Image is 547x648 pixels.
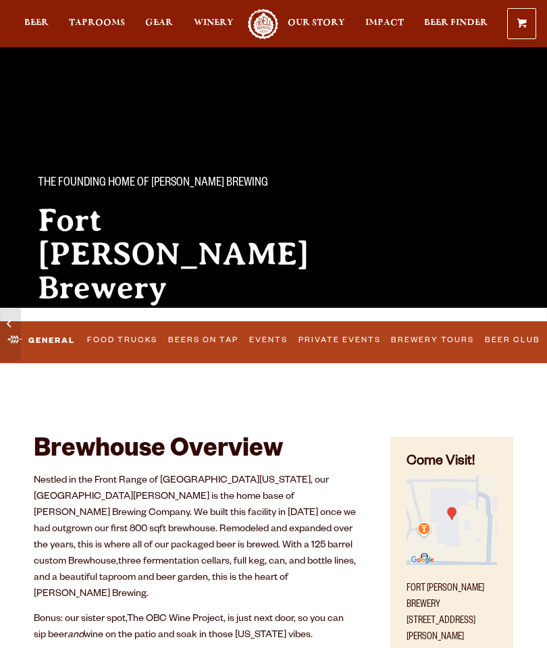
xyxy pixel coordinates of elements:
[34,473,357,603] p: Nestled in the Front Range of [GEOGRAPHIC_DATA][US_STATE], our [GEOGRAPHIC_DATA][PERSON_NAME] is ...
[34,437,357,466] h2: Brewhouse Overview
[424,9,488,39] a: Beer Finder
[127,614,224,625] a: The OBC Wine Project
[163,326,242,354] a: Beers on Tap
[68,630,84,641] em: and
[481,326,545,354] a: Beer Club
[194,9,234,39] a: Winery
[288,9,345,39] a: Our Story
[407,453,497,473] h4: Come Visit!
[244,326,292,354] a: Events
[24,18,49,28] span: Beer
[2,325,80,356] a: General
[424,18,488,28] span: Beer Finder
[145,18,173,28] span: Gear
[69,9,125,39] a: Taprooms
[38,203,330,304] h2: Fort [PERSON_NAME] Brewery
[294,326,385,354] a: Private Events
[407,573,497,646] p: Fort [PERSON_NAME] Brewery [STREET_ADDRESS][PERSON_NAME]
[288,18,345,28] span: Our Story
[246,9,280,39] a: Odell Home
[34,612,357,644] p: Bonus: our sister spot, , is just next door, so you can sip beer wine on the patio and soak in th...
[145,9,173,39] a: Gear
[69,18,125,28] span: Taprooms
[365,18,404,28] span: Impact
[38,175,268,192] span: The Founding Home of [PERSON_NAME] Brewing
[194,18,234,28] span: Winery
[24,9,49,39] a: Beer
[34,557,356,600] span: three fermentation cellars, full keg, can, and bottle lines, and a beautiful taproom and beer gar...
[82,326,161,354] a: Food Trucks
[407,558,497,569] a: Find on Google Maps (opens in a new window)
[387,326,479,354] a: Brewery Tours
[407,475,497,566] img: Small thumbnail of location on map
[365,9,404,39] a: Impact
